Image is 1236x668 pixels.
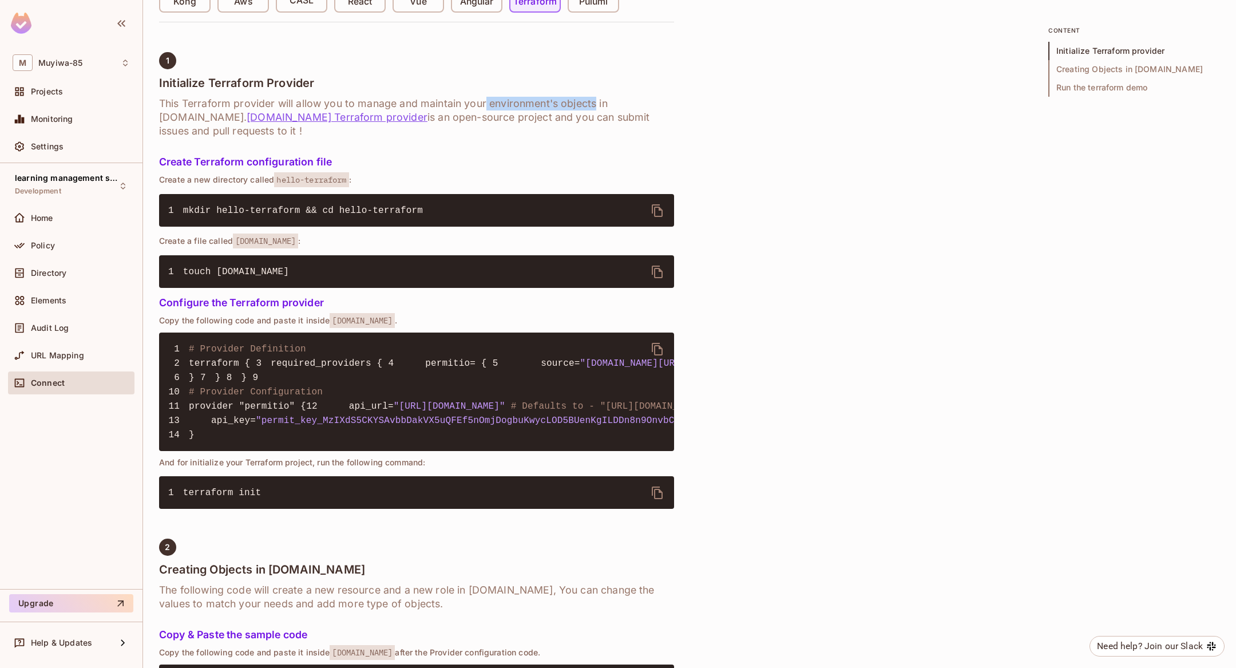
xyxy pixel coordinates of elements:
button: delete [644,479,671,507]
span: M [13,54,33,71]
span: = [575,358,580,369]
button: delete [644,335,671,363]
span: 4 [382,357,403,370]
span: Help & Updates [31,638,92,647]
span: 9 [247,371,267,385]
span: Connect [31,378,65,388]
button: Upgrade [9,594,133,612]
span: "permit_key_MzIXdS5CKYSAvbbDakVX5uQFEf5nOmjDogbuKwycLOD5BUenKgILDDn8n9OnvbCgq3DubDIxqGeQMBLEms4rTD" [256,416,808,426]
code: terraform { required_providers { } } } provider "permitio" { } [168,344,1024,440]
span: URL Mapping [31,351,84,360]
span: 8 [221,371,241,385]
span: 1 [168,204,183,218]
span: Projects [31,87,63,96]
span: Run the terraform demo [1048,78,1220,97]
span: 10 [168,385,189,399]
p: Create a file called : [159,236,674,246]
span: = [388,401,394,412]
span: 1 [168,342,189,356]
p: content [1048,26,1220,35]
span: Development [15,187,61,196]
h6: This Terraform provider will allow you to manage and maintain your environment's objects in [DOMA... [159,97,674,138]
span: Policy [31,241,55,250]
span: 12 [306,400,327,413]
a: [DOMAIN_NAME] Terraform provider [247,111,427,123]
span: 13 [168,414,189,428]
span: 2 [165,543,170,552]
span: api_key [211,416,250,426]
span: Elements [31,296,66,305]
span: terraform init [183,488,262,498]
span: 5 [487,357,508,370]
h5: Copy & Paste the sample code [159,629,674,641]
span: permitio [425,358,470,369]
span: 2 [168,357,189,370]
span: "[URL][DOMAIN_NAME]" [394,401,505,412]
span: 3 [250,357,271,370]
h5: Create Terraform configuration file [159,156,674,168]
span: api_url [349,401,388,412]
span: # Defaults to - "[URL][DOMAIN_NAME] - Can be set as an environment variable PERMITIO_API_URL [511,401,1024,412]
img: SReyMgAAAABJRU5ErkJggg== [11,13,31,34]
span: Audit Log [31,323,69,333]
span: 1 [168,486,183,500]
p: Copy the following code and paste it inside after the Provider configuration code. [159,647,674,658]
h4: Initialize Terraform Provider [159,76,674,90]
span: 11 [168,400,189,413]
span: Workspace: Muyiwa-85 [38,58,82,68]
span: [DOMAIN_NAME] [330,645,395,660]
span: Creating Objects in [DOMAIN_NAME] [1048,60,1220,78]
span: "[DOMAIN_NAME][URL]" [580,358,691,369]
span: = [250,416,256,426]
span: Monitoring [31,114,73,124]
span: 7 [195,371,215,385]
h4: Creating Objects in [DOMAIN_NAME] [159,563,674,576]
span: hello-terraform [274,172,348,187]
span: Home [31,214,53,223]
button: delete [644,197,671,224]
div: Need help? Join our Slack [1097,639,1203,653]
span: Directory [31,268,66,278]
span: [DOMAIN_NAME] [233,234,298,248]
span: Initialize Terraform provider [1048,42,1220,60]
button: delete [644,258,671,286]
span: # Provider Definition [189,344,306,354]
span: learning management system [15,173,118,183]
h5: Configure the Terraform provider [159,297,674,309]
span: 14 [168,428,189,442]
span: # Provider Configuration [189,387,323,397]
span: = { [470,358,486,369]
p: Copy the following code and paste it inside . [159,315,674,326]
p: Create a new directory called : [159,175,674,185]
span: Settings [31,142,64,151]
span: 6 [168,371,189,385]
span: 1 [168,265,183,279]
span: [DOMAIN_NAME] [330,313,395,328]
span: source [541,358,575,369]
p: And for initialize your Terraform project, run the following command: [159,458,674,467]
h6: The following code will create a new resource and a new role in [DOMAIN_NAME], You can change the... [159,583,674,611]
span: touch [DOMAIN_NAME] [183,267,289,277]
span: mkdir hello-terraform && cd hello-terraform [183,205,423,216]
span: 1 [166,56,169,65]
